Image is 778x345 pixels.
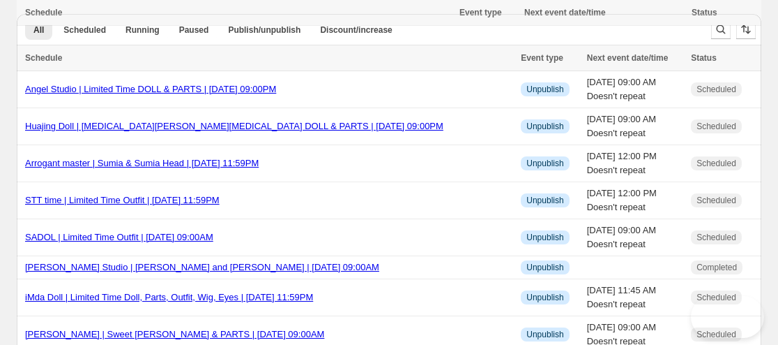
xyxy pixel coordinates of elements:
a: Huajing Doll | [MEDICAL_DATA][PERSON_NAME][MEDICAL_DATA] DOLL & PARTS | [DATE] 09:00PM [25,121,443,131]
span: Scheduled [696,158,736,169]
span: Schedule [25,8,62,17]
a: STT time | Limited Time Outfit | [DATE] 11:59PM [25,195,220,205]
span: Unpublish [526,232,563,243]
span: Scheduled [63,24,106,36]
span: Unpublish [526,84,563,95]
td: [DATE] 12:00 PM Doesn't repeat [583,145,687,182]
span: Scheduled [696,292,736,303]
span: Next event date/time [587,53,669,63]
span: Running [125,24,160,36]
span: Discount/increase [320,24,392,36]
span: Unpublish [526,195,563,206]
span: Next event date/time [524,8,606,17]
span: Scheduled [696,121,736,132]
span: Unpublish [526,262,563,273]
span: Publish/unpublish [228,24,300,36]
span: Completed [696,262,737,273]
span: Scheduled [696,232,736,243]
span: Unpublish [526,329,563,340]
button: Search and filter results [711,20,731,39]
td: [DATE] 09:00 AM Doesn't repeat [583,108,687,145]
iframe: Toggle Customer Support [691,296,764,338]
a: Angel Studio | Limited Time DOLL & PARTS | [DATE] 09:00PM [25,84,276,94]
span: Unpublish [526,292,563,303]
td: [DATE] 11:45 AM Doesn't repeat [583,279,687,316]
a: SADOL | Limited Time Outfit | [DATE] 09:00AM [25,232,213,242]
td: [DATE] 12:00 PM Doesn't repeat [583,182,687,219]
span: Scheduled [696,195,736,206]
a: Arrogant master | Sumia & Sumia Head | [DATE] 11:59PM [25,158,259,168]
a: [PERSON_NAME] Studio | [PERSON_NAME] and [PERSON_NAME] | [DATE] 09:00AM [25,262,379,272]
span: Event type [459,8,502,17]
span: Status [691,53,717,63]
span: Paused [179,24,209,36]
span: Schedule [25,53,62,63]
span: Event type [521,53,563,63]
span: All [33,24,44,36]
td: [DATE] 09:00 AM Doesn't repeat [583,219,687,256]
span: Unpublish [526,158,563,169]
span: Status [692,8,717,17]
button: Sort the results [736,20,756,39]
span: Scheduled [696,84,736,95]
a: iMda Doll | Limited Time Doll, Parts, Outfit, Wig, Eyes | [DATE] 11:59PM [25,292,313,302]
a: [PERSON_NAME] | Sweet [PERSON_NAME] & PARTS | [DATE] 09:00AM [25,329,324,339]
span: Unpublish [526,121,563,132]
td: [DATE] 09:00 AM Doesn't repeat [583,71,687,108]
